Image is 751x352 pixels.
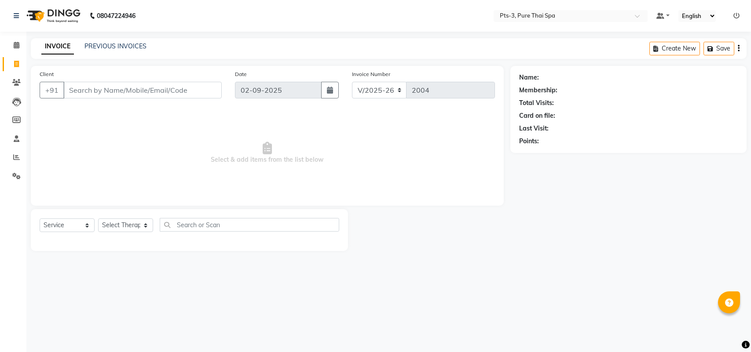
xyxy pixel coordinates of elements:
[40,70,54,78] label: Client
[519,73,539,82] div: Name:
[352,70,390,78] label: Invoice Number
[519,137,539,146] div: Points:
[97,4,136,28] b: 08047224946
[649,42,700,55] button: Create New
[22,4,83,28] img: logo
[40,82,64,98] button: +91
[703,42,734,55] button: Save
[63,82,222,98] input: Search by Name/Mobile/Email/Code
[519,111,555,120] div: Card on file:
[714,317,742,343] iframe: chat widget
[40,109,495,197] span: Select & add items from the list below
[519,86,557,95] div: Membership:
[84,42,147,50] a: PREVIOUS INVOICES
[235,70,247,78] label: Date
[519,98,554,108] div: Total Visits:
[41,39,74,54] a: INVOICE
[160,218,339,232] input: Search or Scan
[519,124,549,133] div: Last Visit:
